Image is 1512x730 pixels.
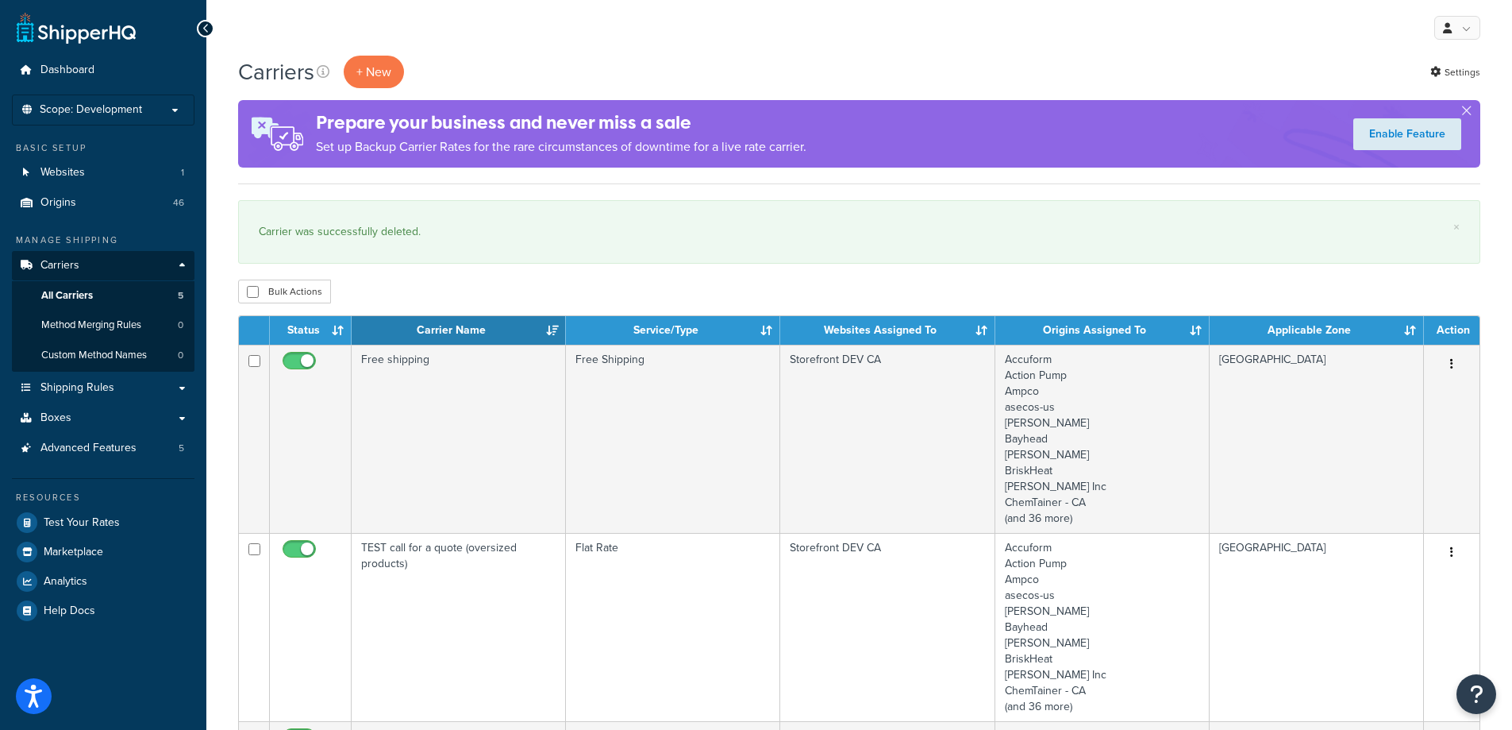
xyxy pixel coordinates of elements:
span: Advanced Features [40,442,137,455]
a: ShipperHQ Home [17,12,136,44]
h1: Carriers [238,56,314,87]
div: Resources [12,491,194,504]
li: All Carriers [12,281,194,311]
p: Set up Backup Carrier Rates for the rare circumstances of downtime for a live rate carrier. [316,136,806,158]
span: Shipping Rules [40,381,114,395]
li: Carriers [12,251,194,372]
span: Analytics [44,575,87,589]
span: Help Docs [44,604,95,618]
a: Method Merging Rules 0 [12,311,194,340]
th: Action [1424,316,1479,345]
span: Marketplace [44,546,103,559]
span: Boxes [40,411,71,425]
a: All Carriers 5 [12,281,194,311]
a: × [1453,221,1460,234]
td: Flat Rate [566,533,780,721]
td: Free shipping [352,345,566,533]
th: Websites Assigned To: activate to sort column ascending [780,316,995,345]
a: Shipping Rules [12,373,194,403]
th: Carrier Name: activate to sort column descending [352,316,566,345]
li: Websites [12,158,194,187]
li: Advanced Features [12,434,194,463]
span: 1 [181,166,184,180]
li: Method Merging Rules [12,311,194,340]
span: Origins [40,196,76,210]
a: Advanced Features 5 [12,434,194,463]
div: Manage Shipping [12,234,194,247]
a: Dashboard [12,56,194,85]
div: Basic Setup [12,141,194,155]
th: Status: activate to sort column ascending [270,316,352,345]
a: Enable Feature [1353,118,1461,150]
a: Analytics [12,567,194,596]
span: Dashboard [40,64,94,77]
button: Bulk Actions [238,280,331,303]
button: Open Resource Center [1456,674,1496,714]
span: 0 [178,319,183,332]
span: 5 [178,289,183,303]
button: + New [344,56,404,88]
li: Custom Method Names [12,341,194,370]
td: Accuform Action Pump Ampco asecos-us [PERSON_NAME] Bayhead [PERSON_NAME] BriskHeat [PERSON_NAME] ... [995,345,1210,533]
a: Marketplace [12,538,194,566]
td: [GEOGRAPHIC_DATA] [1210,345,1424,533]
a: Help Docs [12,597,194,625]
img: ad-rules-rateshop-fe6ec290ccb7230408bd80ed9643f0289d75e0ffd9eb532fc0e269fcd187b520.png [238,100,316,168]
th: Applicable Zone: activate to sort column ascending [1210,316,1424,345]
td: [GEOGRAPHIC_DATA] [1210,533,1424,721]
span: Method Merging Rules [41,319,141,332]
a: Boxes [12,404,194,433]
span: Custom Method Names [41,349,147,362]
th: Origins Assigned To: activate to sort column ascending [995,316,1210,345]
td: Storefront DEV CA [780,345,995,533]
span: 5 [179,442,184,455]
td: Accuform Action Pump Ampco asecos-us [PERSON_NAME] Bayhead [PERSON_NAME] BriskHeat [PERSON_NAME] ... [995,533,1210,721]
span: Websites [40,166,85,180]
span: All Carriers [41,289,93,303]
td: Free Shipping [566,345,780,533]
td: TEST call for a quote (oversized products) [352,533,566,721]
td: Storefront DEV CA [780,533,995,721]
a: Websites 1 [12,158,194,187]
h4: Prepare your business and never miss a sale [316,110,806,136]
div: Carrier was successfully deleted. [259,221,1460,243]
a: Test Your Rates [12,508,194,537]
a: Custom Method Names 0 [12,341,194,370]
span: Carriers [40,259,79,272]
a: Carriers [12,251,194,280]
span: 0 [178,349,183,362]
th: Service/Type: activate to sort column ascending [566,316,780,345]
span: 46 [173,196,184,210]
a: Settings [1430,61,1480,83]
li: Origins [12,188,194,218]
span: Scope: Development [40,103,142,117]
a: Origins 46 [12,188,194,218]
span: Test Your Rates [44,516,120,530]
